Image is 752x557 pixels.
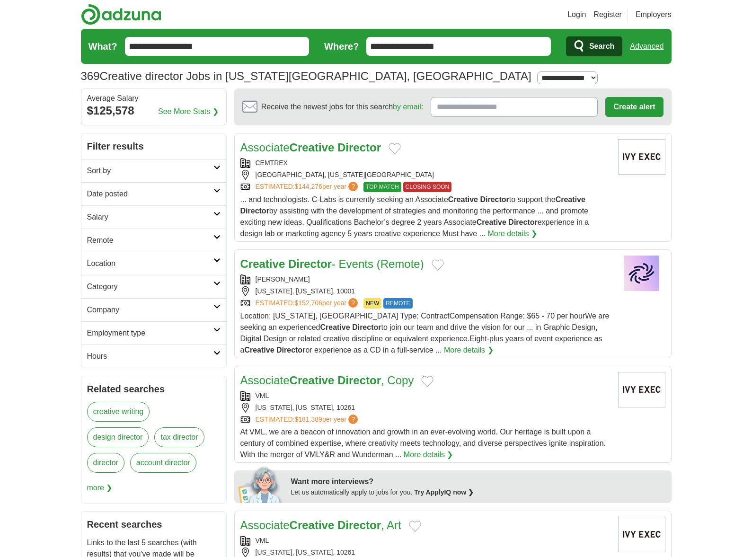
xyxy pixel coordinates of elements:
strong: Creative [556,195,585,203]
img: apply-iq-scientist.png [238,465,284,503]
img: Company logo [618,517,665,552]
strong: Creative [448,195,478,203]
img: Company logo [618,139,665,175]
strong: Creative [477,218,506,226]
div: [GEOGRAPHIC_DATA], [US_STATE][GEOGRAPHIC_DATA] [240,170,610,180]
a: creative writing [87,402,150,422]
div: VML [240,391,610,401]
h2: Sort by [87,165,213,177]
h2: Date posted [87,188,213,200]
img: Company logo [618,256,665,291]
a: Login [567,9,586,20]
strong: Director [352,323,381,331]
a: See More Stats ❯ [158,106,219,117]
span: $144,276 [294,183,322,190]
span: At VML, we are a beacon of innovation and growth in an ever-evolving world. Our heritage is built... [240,428,606,459]
strong: Director [337,141,381,154]
a: Location [81,252,226,275]
h2: Salary [87,212,213,223]
div: Let us automatically apply to jobs for you. [291,487,666,497]
span: 369 [81,68,100,85]
span: TOP MATCH [363,182,401,192]
h2: Company [87,304,213,316]
strong: Creative [290,141,335,154]
span: ? [348,415,358,424]
a: Employment type [81,321,226,345]
a: AssociateCreative Director, Copy [240,374,414,387]
span: $181,389 [294,416,322,423]
span: Location: [US_STATE], [GEOGRAPHIC_DATA] Type: ContractCompensation Range: $65 - 70 per hourWe are... [240,312,610,354]
strong: Creative [320,323,350,331]
span: more ❯ [87,478,113,497]
a: Remote [81,229,226,252]
span: NEW [363,298,381,309]
strong: Creative [240,257,285,270]
a: Advanced [630,37,664,56]
a: Date posted [81,182,226,205]
a: Salary [81,205,226,229]
button: Add to favorite jobs [389,143,401,154]
button: Add to favorite jobs [432,259,444,271]
h2: Location [87,258,213,269]
h2: Recent searches [87,517,221,531]
div: VML [240,536,610,546]
span: Receive the newest jobs for this search : [261,101,423,113]
h2: Category [87,281,213,292]
div: Average Salary [87,95,221,102]
a: account director [130,453,196,473]
a: Employers [636,9,672,20]
a: ESTIMATED:$144,276per year? [256,182,360,192]
a: Company [81,298,226,321]
a: AssociateCreative Director, Art [240,519,401,531]
strong: Creative [244,346,274,354]
h2: Related searches [87,382,221,396]
a: tax director [154,427,204,447]
a: Category [81,275,226,298]
strong: Director [288,257,332,270]
a: More details ❯ [404,449,453,460]
label: Where? [324,39,359,53]
img: Company logo [618,372,665,407]
span: ? [348,298,358,308]
span: $152,706 [294,299,322,307]
span: CLOSING SOON [403,182,452,192]
a: ESTIMATED:$152,706per year? [256,298,360,309]
span: ... and technologists. C-Labs is currently seeking an Associate to support the by assisting with ... [240,195,589,238]
strong: Director [240,207,269,215]
h2: Employment type [87,327,213,339]
button: Create alert [605,97,663,117]
button: Search [566,36,622,56]
strong: Director [480,195,509,203]
h1: Creative director Jobs in [US_STATE][GEOGRAPHIC_DATA], [GEOGRAPHIC_DATA] [81,70,531,82]
div: [US_STATE], [US_STATE], 10001 [240,286,610,296]
span: ? [348,182,358,191]
strong: Director [508,218,537,226]
a: design director [87,427,149,447]
span: REMOTE [383,298,412,309]
strong: Creative [290,519,335,531]
span: Search [589,37,614,56]
a: AssociateCreative Director [240,141,381,154]
a: Sort by [81,159,226,182]
a: by email [393,103,421,111]
a: More details ❯ [487,228,537,239]
a: ESTIMATED:$181,389per year? [256,415,360,424]
div: Want more interviews? [291,476,666,487]
a: director [87,453,124,473]
div: CEMTREX [240,158,610,168]
a: Register [593,9,622,20]
div: [US_STATE], [US_STATE], 10261 [240,403,610,413]
strong: Director [337,374,381,387]
h2: Remote [87,235,213,246]
a: Hours [81,345,226,368]
button: Add to favorite jobs [409,521,421,532]
strong: Director [276,346,305,354]
div: [PERSON_NAME] [240,274,610,284]
a: More details ❯ [444,345,494,356]
h2: Filter results [81,133,226,159]
h2: Hours [87,351,213,362]
strong: Director [337,519,381,531]
label: What? [88,39,117,53]
a: Try ApplyIQ now ❯ [414,488,474,496]
a: Creative Director- Events (Remote) [240,257,424,270]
